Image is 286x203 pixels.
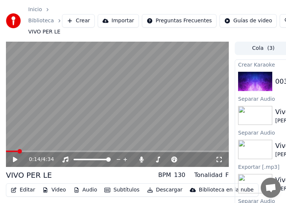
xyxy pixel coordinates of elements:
button: Preguntas Frecuentes [142,14,217,28]
div: F [225,171,229,180]
button: Audio [71,185,100,195]
div: BPM [158,171,171,180]
button: Guías de video [220,14,277,28]
span: 4:34 [42,156,54,163]
a: Inicio [28,6,42,13]
div: Tonalidad [194,171,222,180]
button: Editar [8,185,38,195]
a: Biblioteca [28,17,54,25]
span: 0:14 [29,156,40,163]
div: 130 [174,171,185,180]
button: Subtítulos [101,185,142,195]
button: Importar [98,14,139,28]
nav: breadcrumb [28,6,62,36]
div: Chat abierto [261,178,281,198]
img: youka [6,13,21,28]
button: Video [39,185,69,195]
span: VIVO PER LE [28,28,61,36]
div: VIVO PER LE [6,170,52,180]
button: Crear [62,14,95,28]
button: Descargar [144,185,186,195]
div: / [29,156,47,163]
span: ( 3 ) [267,45,274,52]
div: Biblioteca en la nube [199,186,254,194]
